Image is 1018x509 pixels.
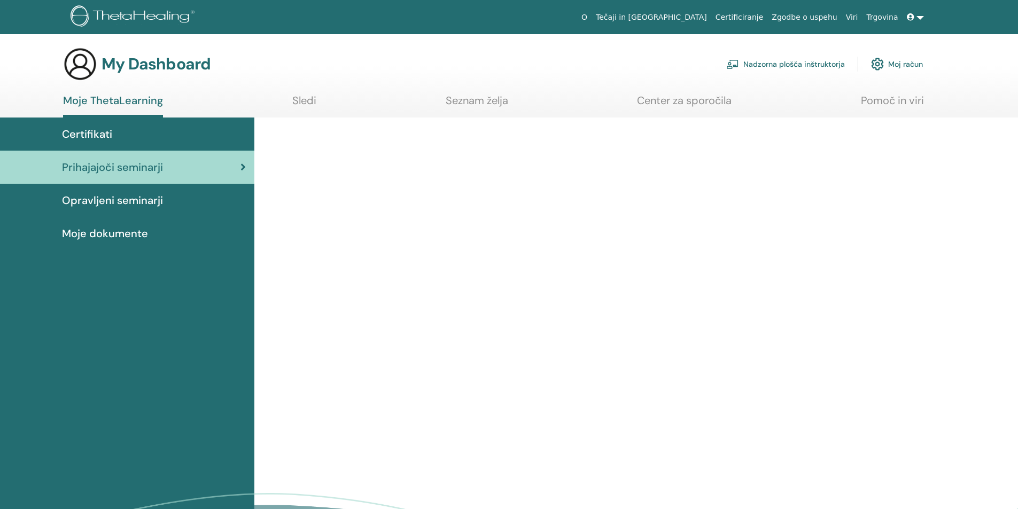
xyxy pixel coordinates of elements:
span: Prihajajoči seminarji [62,159,163,175]
img: chalkboard-teacher.svg [726,59,739,69]
a: Sledi [292,94,316,115]
span: Certifikati [62,126,112,142]
a: Viri [842,7,862,27]
a: O [577,7,592,27]
img: logo.png [71,5,198,29]
a: Moj račun [871,52,923,76]
a: Zgodbe o uspehu [767,7,841,27]
a: Certificiranje [711,7,768,27]
a: Center za sporočila [637,94,732,115]
h3: My Dashboard [102,54,211,74]
img: cog.svg [871,55,884,73]
a: Moje ThetaLearning [63,94,163,118]
span: Opravljeni seminarji [62,192,163,208]
a: Tečaji in [GEOGRAPHIC_DATA] [592,7,711,27]
a: Pomoč in viri [861,94,924,115]
img: generic-user-icon.jpg [63,47,97,81]
a: Seznam želja [446,94,508,115]
a: Nadzorna plošča inštruktorja [726,52,845,76]
span: Moje dokumente [62,225,148,241]
a: Trgovina [862,7,902,27]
